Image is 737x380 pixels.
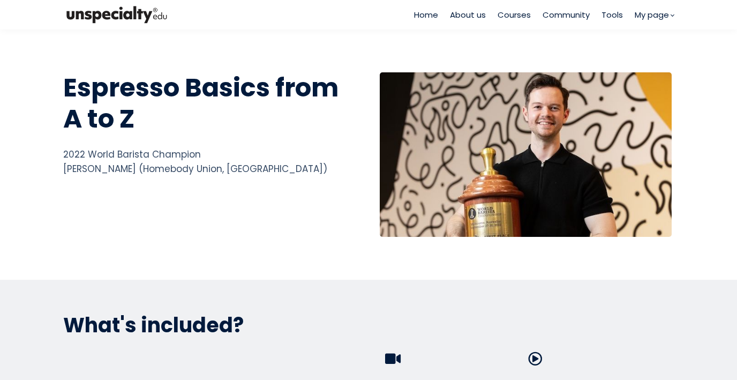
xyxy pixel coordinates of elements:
p: What's included? [63,312,674,338]
a: About us [450,9,486,21]
span: My page [635,9,669,21]
a: Community [543,9,590,21]
a: Tools [601,9,623,21]
a: Courses [498,9,531,21]
a: Home [414,9,438,21]
img: bc390a18feecddb333977e298b3a00a1.png [63,4,170,26]
a: My page [635,9,674,21]
div: 2022 World Barista Champion [PERSON_NAME] (Homebody Union, [GEOGRAPHIC_DATA]) [63,147,356,176]
h1: Espresso Basics from A to Z [63,72,356,134]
